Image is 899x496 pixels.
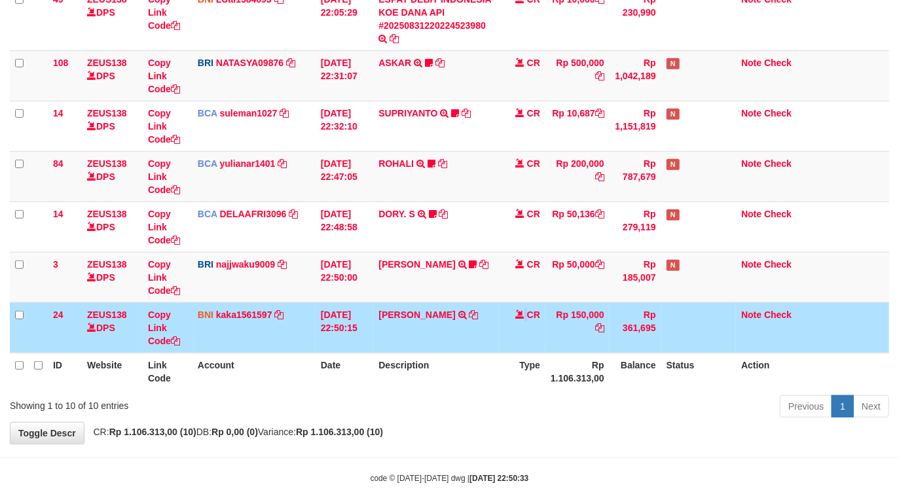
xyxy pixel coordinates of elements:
span: 14 [53,209,64,219]
span: CR [527,209,540,219]
a: Toggle Descr [10,422,84,444]
td: DPS [82,302,143,353]
th: Status [661,353,736,390]
td: Rp 361,695 [610,302,661,353]
th: Account [193,353,316,390]
td: DPS [82,101,143,151]
a: Copy Rp 500,000 to clipboard [595,71,604,81]
a: kaka1561597 [216,310,272,320]
th: Rp 1.106.313,00 [545,353,610,390]
a: Check [764,310,792,320]
td: [DATE] 22:32:10 [316,101,374,151]
span: 24 [53,310,64,320]
td: Rp 200,000 [545,151,610,202]
a: Check [764,108,792,118]
a: Copy Rp 50,000 to clipboard [595,259,604,270]
a: Copy SUPRIYANTO to clipboard [462,108,471,118]
a: Copy DELAAFRI3096 to clipboard [289,209,298,219]
span: CR [527,310,540,320]
strong: Rp 1.106.313,00 (10) [109,427,196,437]
a: najjwaku9009 [216,259,275,270]
th: Description [373,353,500,390]
a: ASKAR [378,58,411,68]
td: Rp 1,151,819 [610,101,661,151]
td: DPS [82,50,143,101]
td: Rp 787,679 [610,151,661,202]
a: Note [741,158,761,169]
div: Showing 1 to 10 of 10 entries [10,394,365,412]
span: 14 [53,108,64,118]
a: Note [741,58,761,68]
a: Copy najjwaku9009 to clipboard [278,259,287,270]
a: [PERSON_NAME] [378,259,455,270]
a: Copy ESPAY DEBIT INDONESIA KOE DANA API #20250831220224523980 to clipboard [390,33,399,44]
th: Website [82,353,143,390]
span: Has Note [667,109,680,120]
td: Rp 150,000 [545,302,610,353]
td: Rp 50,000 [545,252,610,302]
th: Balance [610,353,661,390]
span: CR [527,58,540,68]
th: ID [48,353,82,390]
a: Copy Link Code [148,108,180,145]
a: 1 [832,395,854,417]
span: BCA [198,108,217,118]
a: ROHALI [378,158,414,169]
span: CR [527,259,540,270]
td: DPS [82,202,143,252]
td: [DATE] 22:31:07 [316,50,374,101]
th: Action [736,353,889,390]
a: Copy Link Code [148,58,180,94]
small: code © [DATE]-[DATE] dwg | [371,474,529,483]
a: Check [764,209,792,219]
td: [DATE] 22:50:15 [316,302,374,353]
span: BCA [198,209,217,219]
span: 84 [53,158,64,169]
a: Copy ADIL KUDRATULL to clipboard [480,259,489,270]
td: DPS [82,151,143,202]
a: Previous [780,395,832,417]
a: Note [741,259,761,270]
a: Copy kaka1561597 to clipboard [274,310,284,320]
a: ZEUS138 [87,108,127,118]
a: Copy ASKAR to clipboard [435,58,445,68]
strong: Rp 1.106.313,00 (10) [296,427,383,437]
th: Type [500,353,545,390]
a: Copy Link Code [148,158,180,195]
td: Rp 10,687 [545,101,610,151]
a: Copy IMAM ROFII to clipboard [469,310,479,320]
span: BCA [198,158,217,169]
a: Copy suleman1027 to clipboard [280,108,289,118]
th: Date [316,353,374,390]
td: [DATE] 22:47:05 [316,151,374,202]
span: Has Note [667,209,680,221]
td: Rp 1,042,189 [610,50,661,101]
span: CR [527,158,540,169]
a: Copy Link Code [148,259,180,296]
span: 108 [53,58,68,68]
td: Rp 50,136 [545,202,610,252]
strong: Rp 0,00 (0) [211,427,258,437]
a: Copy Rp 50,136 to clipboard [595,209,604,219]
td: Rp 279,119 [610,202,661,252]
td: [DATE] 22:50:00 [316,252,374,302]
a: ZEUS138 [87,209,127,219]
a: Next [853,395,889,417]
a: ZEUS138 [87,58,127,68]
td: Rp 185,007 [610,252,661,302]
a: DORY. S [378,209,415,219]
a: Check [764,259,792,270]
span: BRI [198,259,213,270]
a: Copy Link Code [148,310,180,346]
a: yulianar1401 [220,158,276,169]
a: Note [741,108,761,118]
a: ZEUS138 [87,158,127,169]
a: ZEUS138 [87,259,127,270]
a: Copy yulianar1401 to clipboard [278,158,287,169]
a: Check [764,58,792,68]
a: suleman1027 [220,108,278,118]
a: ZEUS138 [87,310,127,320]
a: Copy Rp 200,000 to clipboard [595,171,604,182]
th: Link Code [143,353,193,390]
span: 3 [53,259,58,270]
